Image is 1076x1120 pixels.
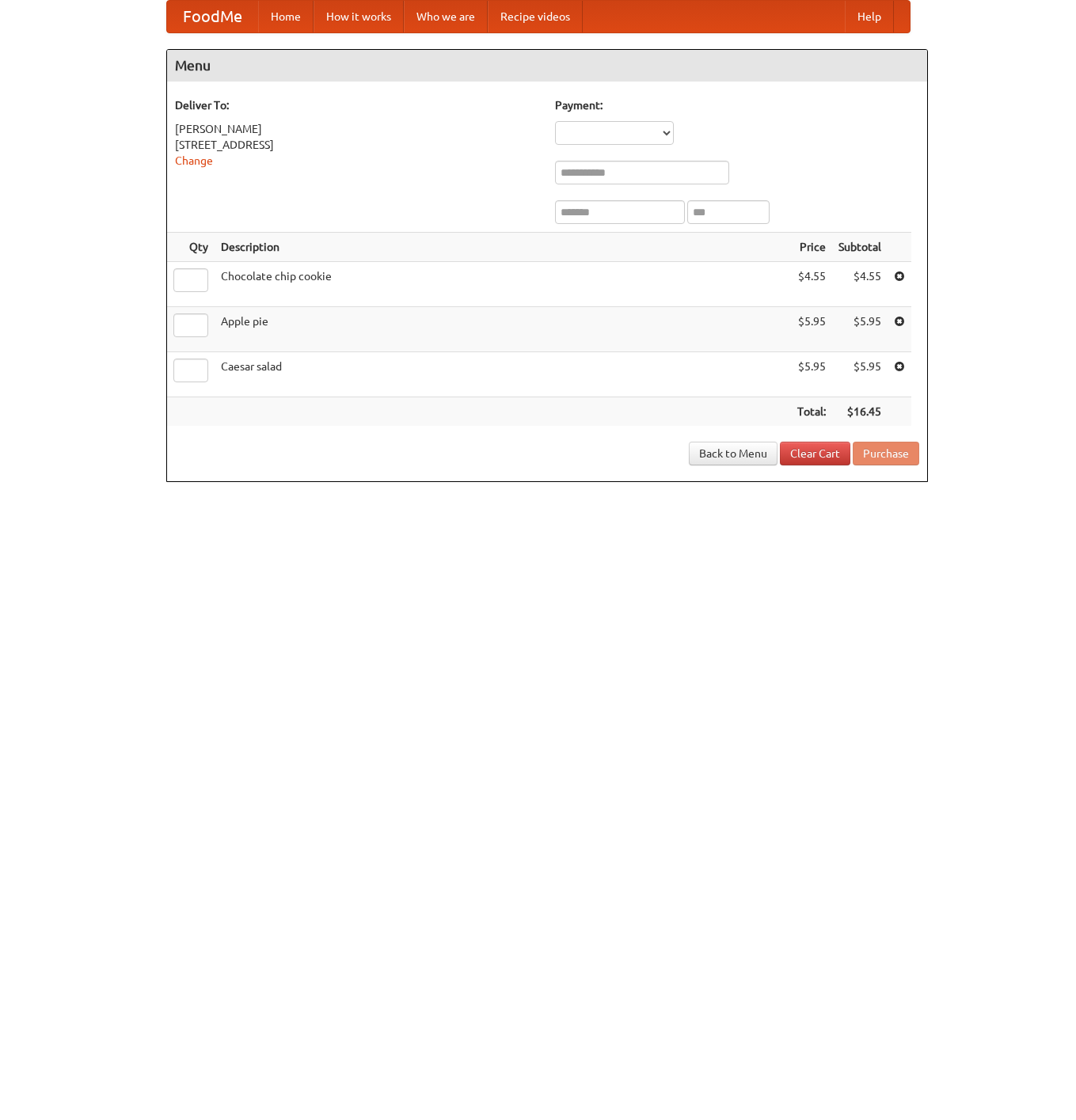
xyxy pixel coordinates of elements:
[832,397,888,427] th: $16.45
[845,1,894,32] a: Help
[215,307,791,352] td: Apple pie
[488,1,583,32] a: Recipe videos
[215,262,791,307] td: Chocolate chip cookie
[832,262,888,307] td: $4.55
[791,233,832,262] th: Price
[167,1,258,32] a: FoodMe
[780,442,850,465] a: Clear Cart
[215,233,791,262] th: Description
[175,121,539,137] div: [PERSON_NAME]
[791,397,832,427] th: Total:
[832,307,888,352] td: $5.95
[689,442,778,465] a: Back to Menu
[832,352,888,397] td: $5.95
[167,50,927,82] h4: Menu
[791,262,832,307] td: $4.55
[555,97,919,113] h5: Payment:
[215,352,791,397] td: Caesar salad
[791,307,832,352] td: $5.95
[791,352,832,397] td: $5.95
[832,233,888,262] th: Subtotal
[175,154,213,167] a: Change
[404,1,488,32] a: Who we are
[314,1,404,32] a: How it works
[167,233,215,262] th: Qty
[175,137,539,153] div: [STREET_ADDRESS]
[853,442,919,465] button: Purchase
[258,1,314,32] a: Home
[175,97,539,113] h5: Deliver To:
